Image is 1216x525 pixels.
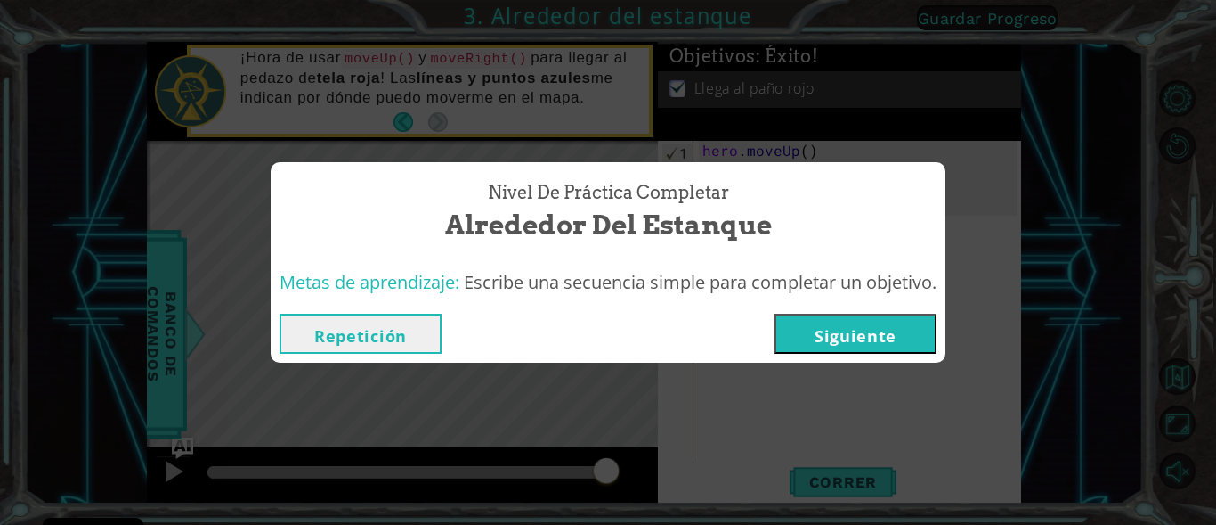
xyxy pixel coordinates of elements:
[488,180,729,206] span: Nivel de Práctica Completar
[774,314,936,354] button: Siguiente
[280,314,442,354] button: Repetición
[280,270,459,294] span: Metas de aprendizaje:
[464,270,936,294] span: Escribe una secuencia simple para completar un objetivo.
[445,206,772,244] span: Alrededor del estanque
